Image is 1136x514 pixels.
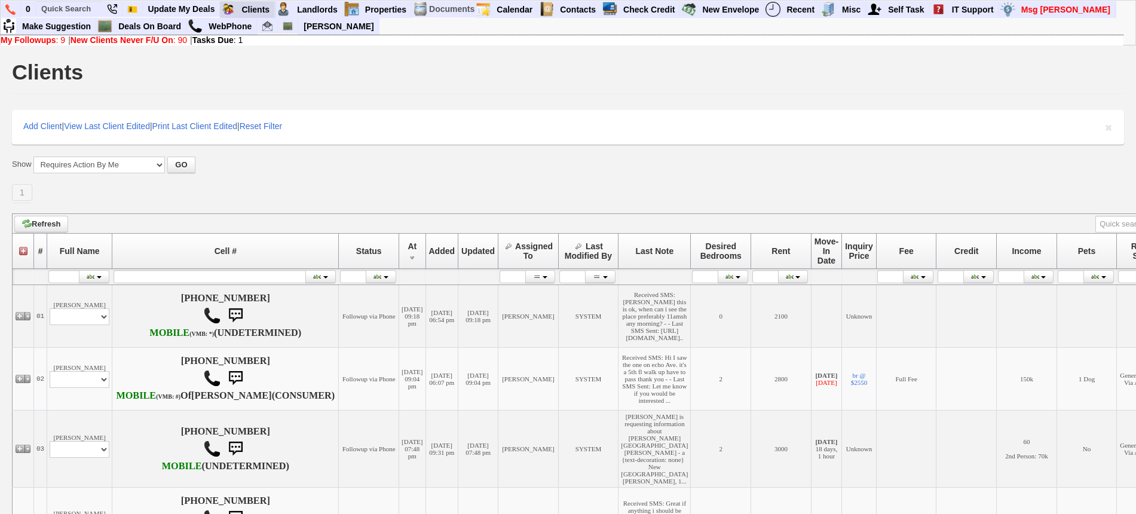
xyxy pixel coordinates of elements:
[515,241,553,261] span: Assigned To
[223,437,247,461] img: sms.png
[152,121,237,131] a: Print Last Client Edited
[539,2,554,17] img: contact.png
[700,241,742,261] span: Desired Bedrooms
[691,410,751,487] td: 2
[691,347,751,410] td: 2
[156,393,180,400] font: (VMB: #)
[240,121,283,131] a: Reset Filter
[842,410,877,487] td: Unknown
[867,2,882,17] img: myadd.png
[429,246,455,256] span: Added
[458,347,498,410] td: [DATE] 09:04 pm
[1,19,16,33] img: su2.jpg
[60,246,100,256] span: Full Name
[12,159,32,170] label: Show
[399,284,425,347] td: [DATE] 09:18 pm
[223,304,247,328] img: sms.png
[618,2,680,17] a: Check Credit
[203,440,221,458] img: call.png
[408,241,417,251] span: At
[1057,410,1117,487] td: No
[492,2,538,17] a: Calendar
[816,379,837,386] font: [DATE]
[399,410,425,487] td: [DATE] 07:48 pm
[428,1,475,17] td: Documents
[189,331,214,337] font: (VMB: *)
[458,284,498,347] td: [DATE] 09:18 pm
[114,19,186,34] a: Deals On Board
[558,347,618,410] td: SYSTEM
[115,356,336,402] h4: [PHONE_NUMBER] Of (CONSUMER)
[115,293,336,339] h4: [PHONE_NUMBER] (UNDETERMINED)
[34,284,47,347] td: 01
[299,19,378,34] a: [PERSON_NAME]
[283,21,293,31] img: chalkboard.png
[149,328,189,338] font: MOBILE
[954,246,978,256] span: Credit
[498,284,559,347] td: [PERSON_NAME]
[399,347,425,410] td: [DATE] 09:04 pm
[947,2,999,17] a: IT Support
[602,2,617,17] img: creditreport.png
[1016,2,1116,17] a: Msg [PERSON_NAME]
[127,4,137,14] img: Bookmark.png
[618,347,691,410] td: Received SMS: Hi I saw the one on echo Ave. it's a 5th fl walk up have to pass thank you - - Last...
[34,347,47,410] td: 02
[837,2,866,17] a: Misc
[203,307,221,325] img: call.png
[461,246,495,256] span: Updated
[262,21,272,31] img: jorge@homesweethomeproperties.com
[782,2,820,17] a: Recent
[23,121,62,131] a: Add Client
[339,284,399,347] td: Followup via Phone
[34,233,47,268] th: #
[116,390,156,401] font: MOBILE
[845,241,873,261] span: Inquiry Price
[1078,246,1096,256] span: Pets
[842,284,877,347] td: Unknown
[476,2,491,17] img: appt_icon.png
[188,19,203,33] img: call.png
[223,366,247,390] img: sms.png
[498,410,559,487] td: [PERSON_NAME]
[356,246,382,256] span: Status
[558,284,618,347] td: SYSTEM
[36,1,102,16] input: Quick Search
[71,35,173,45] b: New Clients Never F/U On
[555,2,601,17] a: Contacts
[815,372,837,379] b: [DATE]
[162,461,202,472] b: CSC Wireless, LLC
[97,19,112,33] img: chalkboard.png
[498,347,559,410] td: [PERSON_NAME]
[107,4,117,14] img: phone22.png
[1,35,1123,45] div: | |
[1057,347,1117,410] td: 1 Dog
[565,241,612,261] span: Last Modified By
[815,438,837,445] b: [DATE]
[47,410,112,487] td: [PERSON_NAME]
[766,2,780,17] img: recent.png
[12,110,1124,145] div: | | |
[167,157,195,173] button: GO
[413,2,428,17] img: docs.png
[425,347,458,410] td: [DATE] 06:07 pm
[115,426,336,472] h4: [PHONE_NUMBER] (UNDETERMINED)
[636,246,674,256] span: Last Note
[14,216,68,232] a: Refresh
[425,410,458,487] td: [DATE] 09:31 pm
[17,19,96,34] a: Make Suggestion
[12,184,32,201] a: 1
[821,2,836,17] img: officebldg.png
[149,328,214,338] b: Verizon Wireless
[47,284,112,347] td: [PERSON_NAME]
[1,35,65,45] a: My Followups: 9
[811,410,841,487] td: 18 days, 1 hour
[997,410,1057,487] td: 60 2nd Person: 70k
[215,246,237,256] span: Cell #
[64,121,150,131] a: View Last Client Edited
[751,284,812,347] td: 2100
[815,237,838,265] span: Move-In Date
[751,347,812,410] td: 2800
[237,2,275,17] a: Clients
[558,410,618,487] td: SYSTEM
